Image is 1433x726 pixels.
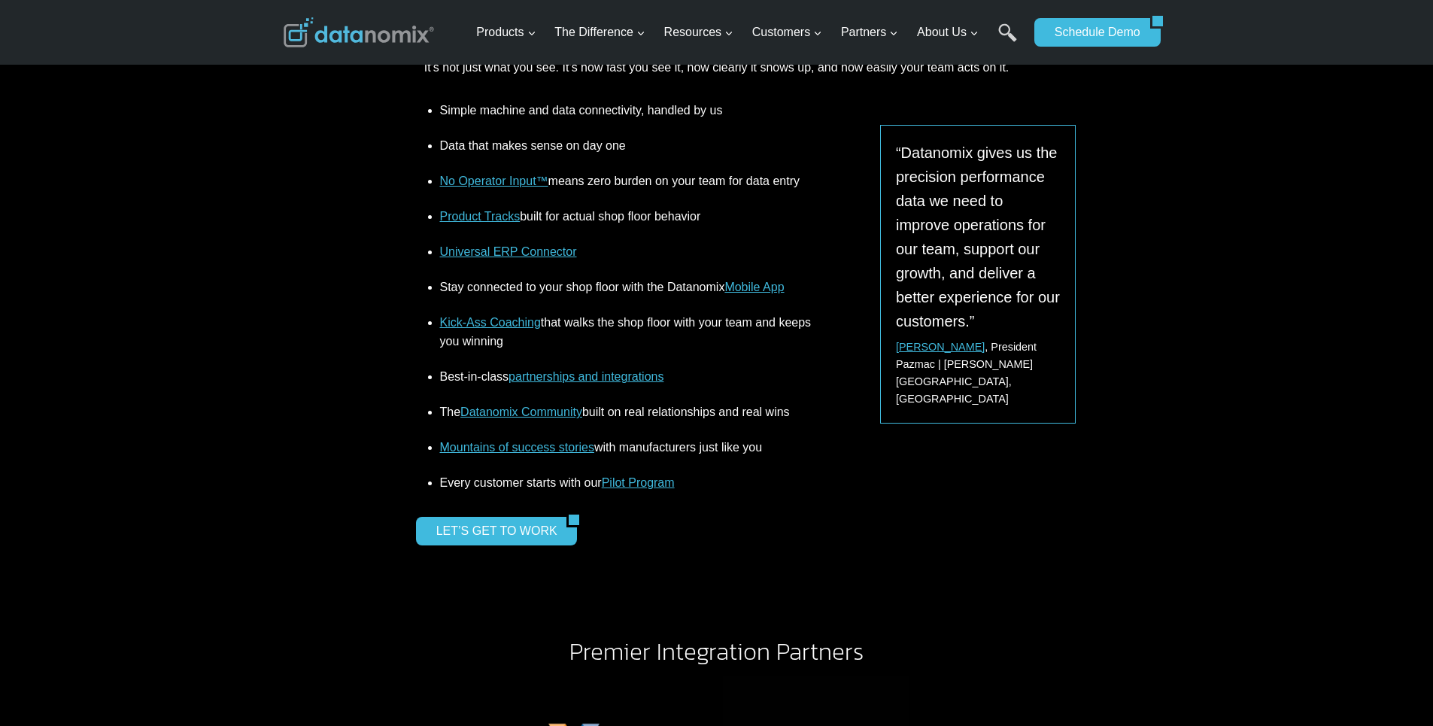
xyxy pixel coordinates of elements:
a: Universal ERP Connector [440,245,577,258]
span: Resources [664,23,733,42]
a: Schedule Demo [1034,18,1150,47]
span: The Difference [554,23,645,42]
a: Kick-Ass Coaching [440,316,541,329]
a: Datanomix Community [460,406,582,418]
span: Customers [752,23,822,42]
a: partnerships and integrations [509,370,663,383]
img: Datanomix [284,17,434,47]
a: [PERSON_NAME] [896,341,985,353]
a: LET’S GET TO WORK [416,517,567,545]
li: that walks the shop floor with your team and keeps you winning [440,305,814,360]
li: Data that makes sense on day one [440,128,814,163]
li: The built on real relationships and real wins [440,395,814,430]
span: Pazmac | [PERSON_NAME][GEOGRAPHIC_DATA], [GEOGRAPHIC_DATA] [896,358,1033,405]
li: built for actual shop floor behavior [440,199,814,234]
p: “Datanomix gives us the precision performance data we need to improve operations for our team, su... [896,141,1061,333]
p: It’s not just what you see. It’s how fast you see it, how clearly it shows up, and how easily you... [284,53,1150,83]
li: with manufacturers just like you [440,430,814,466]
a: Product Tracks [440,210,521,223]
li: Best-in-class [440,360,814,395]
a: Mountains of success stories [440,441,594,454]
a: Mobile App [724,281,784,293]
h2: Premier Integration Partners [284,639,1150,664]
li: Every customer starts with our [440,466,814,493]
a: No Operator Input™ [440,175,548,187]
span: , President [896,341,1037,353]
li: Stay connected to your shop floor with the Datanomix [440,269,814,305]
span: Products [476,23,536,42]
li: Simple machine and data connectivity, handled by us [440,101,814,128]
span: Partners [841,23,898,42]
a: Pilot Program [602,476,675,489]
li: means zero burden on your team for data entry [440,163,814,199]
nav: Primary Navigation [470,8,1027,57]
a: Search [998,23,1017,57]
span: About Us [917,23,979,42]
